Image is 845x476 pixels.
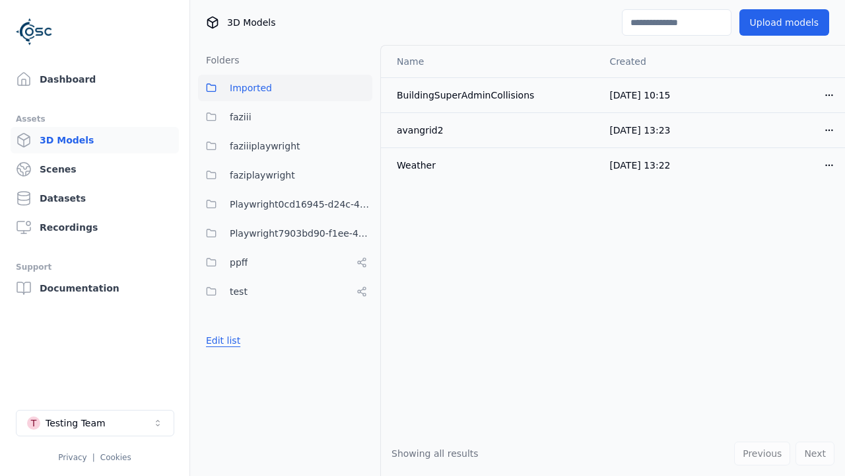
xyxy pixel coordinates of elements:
span: faziiiplaywright [230,138,300,154]
button: Upload models [739,9,829,36]
a: Recordings [11,214,179,241]
div: Support [16,259,174,275]
span: ppff [230,255,248,270]
a: Datasets [11,185,179,212]
div: avangrid2 [397,124,588,137]
button: faziplaywright [198,162,372,188]
button: Playwright0cd16945-d24c-45f9-a8ba-c74193e3fd84 [198,191,372,218]
span: Imported [230,80,272,96]
button: Imported [198,75,372,101]
span: test [230,284,248,299]
button: Edit list [198,329,248,352]
span: faziii [230,109,252,125]
span: [DATE] 13:22 [609,160,670,171]
a: Privacy [58,453,86,462]
button: Select a workspace [16,410,174,436]
a: Cookies [100,453,131,462]
div: Testing Team [46,416,106,430]
span: [DATE] 10:15 [609,90,670,100]
span: [DATE] 13:23 [609,125,670,136]
button: test [198,278,372,305]
a: Scenes [11,156,179,182]
span: 3D Models [227,16,275,29]
img: Logo [16,13,53,50]
a: Dashboard [11,66,179,93]
div: BuildingSuperAdminCollisions [397,89,588,102]
th: Name [381,46,599,77]
div: Assets [16,111,174,127]
button: faziii [198,104,372,130]
span: Playwright7903bd90-f1ee-40e5-8689-7a943bbd43ef [230,225,372,241]
h3: Folders [198,54,240,67]
span: | [92,453,95,462]
a: Documentation [11,275,179,301]
button: faziiiplaywright [198,133,372,159]
button: Playwright7903bd90-f1ee-40e5-8689-7a943bbd43ef [198,220,372,247]
button: ppff [198,249,372,276]
div: T [27,416,40,430]
a: 3D Models [11,127,179,153]
span: Showing all results [391,448,479,459]
span: faziplaywright [230,167,295,183]
div: Weather [397,159,588,172]
span: Playwright0cd16945-d24c-45f9-a8ba-c74193e3fd84 [230,196,372,212]
th: Created [599,46,722,77]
